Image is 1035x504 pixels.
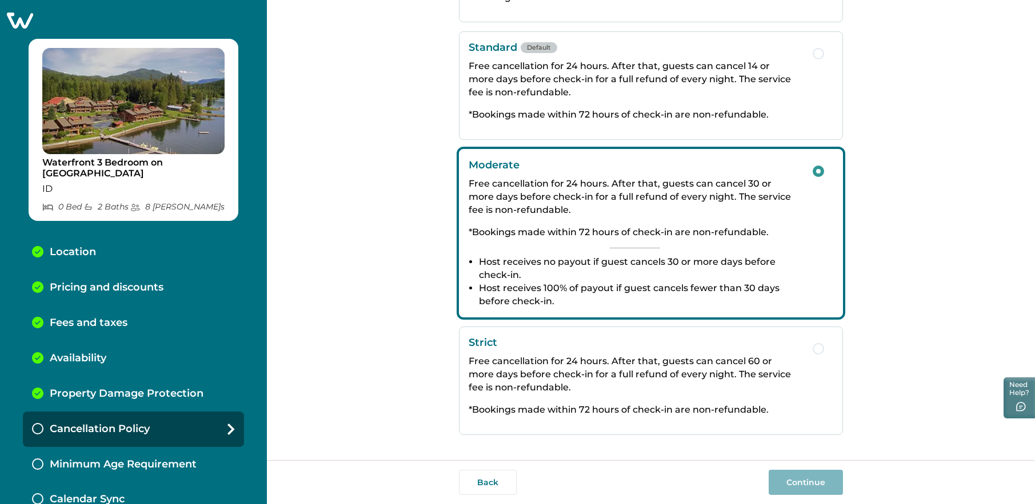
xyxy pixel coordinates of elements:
[42,48,225,154] img: propertyImage_Waterfront 3 Bedroom on Lake Pend Oreille
[769,470,843,495] button: Continue
[479,281,801,308] li: Host receives 100% of payout if guest cancels fewer than 30 days before check-in.
[50,458,197,471] p: Minimum Age Requirement
[469,403,801,416] p: *Bookings made within 72 hours of check-in are non-refundable.
[469,354,801,394] p: Free cancellation for 24 hours. After that, guests can cancel 60 or more days before check-in for...
[459,149,843,317] button: ModerateFree cancellation for 24 hours. After that, guests can cancel 30 or more days before chec...
[479,255,801,281] li: Host receives no payout if guest cancels 30 or more days before check-in.
[42,202,82,212] p: 0 Bed
[50,246,96,259] p: Location
[459,470,517,495] button: Back
[469,59,801,99] p: Free cancellation for 24 hours. After that, guests can cancel 14 or more days before check-in for...
[50,388,203,400] p: Property Damage Protection
[469,225,801,239] p: *Bookings made within 72 hours of check-in are non-refundable.
[130,202,225,212] p: 8 [PERSON_NAME] s
[469,159,801,171] p: Moderate
[50,352,106,365] p: Availability
[469,41,801,54] p: Standard
[521,42,557,53] span: Default
[50,281,163,294] p: Pricing and discounts
[469,177,801,216] p: Free cancellation for 24 hours. After that, guests can cancel 30 or more days before check-in for...
[459,31,843,140] button: StandardDefaultFree cancellation for 24 hours. After that, guests can cancel 14 or more days befo...
[469,108,801,121] p: *Bookings made within 72 hours of check-in are non-refundable.
[42,183,225,195] p: ID
[50,317,127,329] p: Fees and taxes
[42,157,225,179] p: Waterfront 3 Bedroom on [GEOGRAPHIC_DATA]
[469,336,801,349] p: Strict
[50,423,150,436] p: Cancellation Policy
[459,326,843,435] button: StrictFree cancellation for 24 hours. After that, guests can cancel 60 or more days before check-...
[83,202,129,212] p: 2 Bath s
